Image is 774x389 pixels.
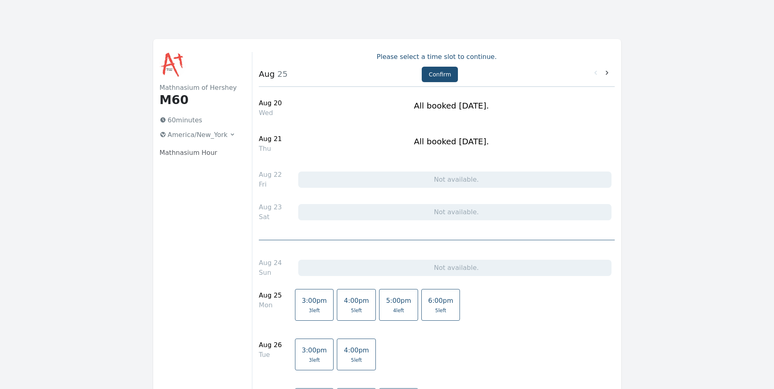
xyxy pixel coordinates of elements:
button: America/New_York [156,128,239,141]
div: Mon [259,300,282,310]
span: 4 left [393,307,404,314]
span: 5 left [351,357,362,363]
h1: All booked [DATE]. [414,136,489,147]
strong: Aug [259,69,275,79]
div: Aug 21 [259,134,282,144]
h1: M60 [160,93,239,107]
button: Confirm [422,67,458,82]
div: Wed [259,108,282,118]
span: 3 left [309,357,320,363]
span: 4:00pm [344,346,369,354]
span: 3 left [309,307,320,314]
span: 25 [275,69,288,79]
div: Aug 25 [259,291,282,300]
p: Mathnasium Hour [160,148,239,158]
div: Aug 26 [259,340,282,350]
div: Tue [259,350,282,360]
span: 4:00pm [344,297,369,304]
p: Please select a time slot to continue. [259,52,614,62]
div: Not available. [298,260,611,276]
div: Sun [259,268,282,278]
div: Fri [259,180,282,189]
div: Aug 20 [259,98,282,108]
div: Not available. [298,172,611,188]
div: Aug 23 [259,202,282,212]
span: 6:00pm [428,297,453,304]
div: Aug 24 [259,258,282,268]
span: 5 left [435,307,446,314]
span: 5 left [351,307,362,314]
h1: All booked [DATE]. [414,100,489,111]
img: Mathnasium of Hershey [160,52,186,78]
div: Not available. [298,204,611,220]
h2: Mathnasium of Hershey [160,83,239,93]
div: Sat [259,212,282,222]
span: 3:00pm [302,346,327,354]
span: 5:00pm [386,297,411,304]
div: Aug 22 [259,170,282,180]
p: 60 minutes [156,114,239,127]
div: Thu [259,144,282,154]
span: 3:00pm [302,297,327,304]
